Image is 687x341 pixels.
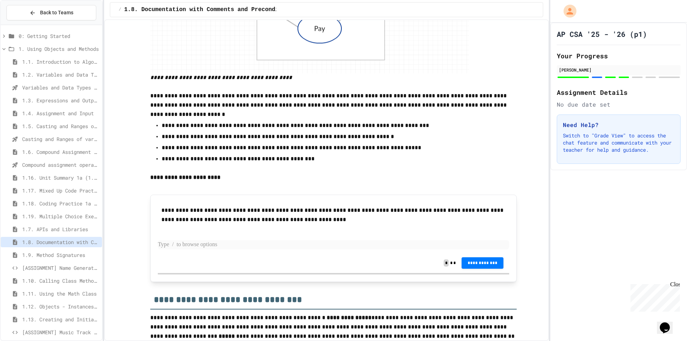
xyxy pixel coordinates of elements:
span: 1. Using Objects and Methods [19,45,99,53]
h1: AP CSA '25 - '26 (p1) [557,29,647,39]
span: 1.6. Compound Assignment Operators [22,148,99,156]
span: 1.13. Creating and Initializing Objects: Constructors [22,316,99,323]
span: 1.12. Objects - Instances of Classes [22,303,99,310]
span: 1.9. Method Signatures [22,251,99,259]
span: Back to Teams [40,9,73,16]
span: 1.3. Expressions and Output [New] [22,97,99,104]
div: No due date set [557,100,681,109]
span: 1.8. Documentation with Comments and Preconditions [22,238,99,246]
span: 0: Getting Started [19,32,99,40]
button: Back to Teams [6,5,96,20]
span: 1.18. Coding Practice 1a (1.1-1.6) [22,200,99,207]
span: 1.7. APIs and Libraries [22,225,99,233]
span: 1.10. Calling Class Methods [22,277,99,284]
span: 1.19. Multiple Choice Exercises for Unit 1a (1.1-1.6) [22,213,99,220]
iframe: chat widget [628,281,680,312]
h2: Your Progress [557,51,681,61]
span: 1.5. Casting and Ranges of Values [22,122,99,130]
span: 1.11. Using the Math Class [22,290,99,297]
span: 1.8. Documentation with Comments and Preconditions [124,5,296,14]
span: 1.2. Variables and Data Types [22,71,99,78]
iframe: chat widget [657,312,680,334]
h2: Assignment Details [557,87,681,97]
span: Casting and Ranges of variables - Quiz [22,135,99,143]
div: [PERSON_NAME] [559,67,678,73]
span: / [119,7,121,13]
div: Chat with us now!Close [3,3,49,45]
span: [ASSIGNMENT] Music Track Creator (LO4) [22,328,99,336]
span: [ASSIGNMENT] Name Generator Tool (LO5) [22,264,99,272]
span: 1.16. Unit Summary 1a (1.1-1.6) [22,174,99,181]
div: My Account [556,3,578,19]
h3: Need Help? [563,121,674,129]
span: 1.17. Mixed Up Code Practice 1.1-1.6 [22,187,99,194]
span: Variables and Data Types - Quiz [22,84,99,91]
span: Compound assignment operators - Quiz [22,161,99,169]
span: 1.1. Introduction to Algorithms, Programming, and Compilers [22,58,99,65]
span: 1.4. Assignment and Input [22,109,99,117]
p: Switch to "Grade View" to access the chat feature and communicate with your teacher for help and ... [563,132,674,154]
